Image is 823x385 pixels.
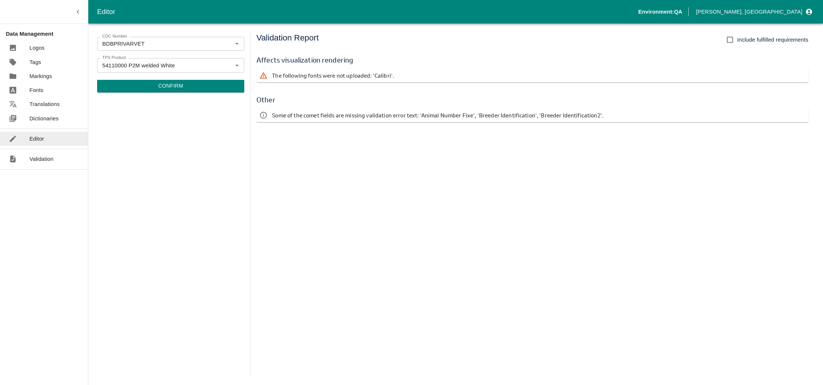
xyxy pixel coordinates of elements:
[693,6,814,18] button: profile
[29,72,52,80] p: Markings
[29,100,60,108] p: Translations
[638,8,682,16] p: Environment: QA
[737,36,808,44] span: Include fulfilled requirements
[272,71,394,80] p: The following fonts were not uploaded: 'Calibri'.
[6,30,88,38] p: Data Management
[97,6,638,17] div: Editor
[102,33,127,39] label: CDC Number
[272,111,603,119] p: Some of the comet fields are missing validation error text: 'Animal Number Fixe', 'Breeder Identi...
[256,54,808,66] h6: Affects visualization rendering
[29,114,58,123] p: Dictionaries
[696,8,802,16] p: [PERSON_NAME], [GEOGRAPHIC_DATA]
[29,44,45,52] p: Logos
[29,86,43,94] p: Fonts
[256,94,808,105] h6: Other
[97,80,244,92] button: Confirm
[29,155,54,163] p: Validation
[102,55,126,61] label: TPS Product
[29,58,41,66] p: Tags
[29,135,44,143] p: Editor
[232,39,242,49] button: Open
[232,60,242,70] button: Open
[256,32,319,47] h5: Validation Report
